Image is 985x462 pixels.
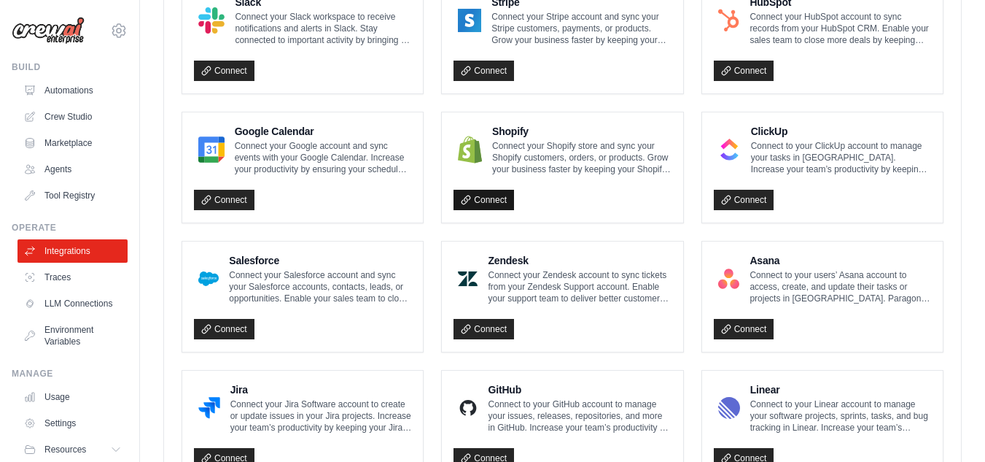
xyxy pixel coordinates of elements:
h4: Linear [750,382,931,397]
p: Connect your Jira Software account to create or update issues in your Jira projects. Increase you... [230,399,412,434]
img: Slack Logo [198,6,225,35]
h4: Asana [750,253,931,268]
a: Connect [453,319,514,339]
img: Salesforce Logo [198,264,219,293]
img: ClickUp Logo [718,135,741,164]
a: Integrations [17,239,128,263]
a: Connect [714,190,774,210]
h4: Zendesk [488,253,671,268]
a: LLM Connections [17,292,128,315]
p: Connect to your GitHub account to manage your issues, releases, repositories, and more in GitHub.... [488,399,671,434]
a: Agents [17,158,128,181]
p: Connect to your users’ Asana account to access, create, and update their tasks or projects in [GE... [750,269,931,304]
p: Connect your Zendesk account to sync tickets from your Zendesk Support account. Enable your suppo... [488,269,671,304]
h4: GitHub [488,382,671,397]
a: Connect [714,61,774,81]
a: Marketplace [17,131,128,155]
a: Usage [17,385,128,409]
p: Connect your Stripe account and sync your Stripe customers, payments, or products. Grow your busi... [491,11,671,46]
p: Connect your Salesforce account and sync your Salesforce accounts, contacts, leads, or opportunit... [229,269,411,304]
span: Resources [44,444,86,455]
a: Connect [194,319,254,339]
img: Jira Logo [198,393,220,423]
p: Connect to your Linear account to manage your software projects, sprints, tasks, and bug tracking... [750,399,931,434]
a: Connect [453,190,514,210]
h4: Shopify [492,124,671,139]
img: HubSpot Logo [718,6,740,35]
a: Connect [194,190,254,210]
p: Connect your Slack workspace to receive notifications and alerts in Slack. Stay connected to impo... [235,11,411,46]
img: Google Calendar Logo [198,135,225,164]
a: Settings [17,412,128,435]
img: GitHub Logo [458,393,478,423]
img: Asana Logo [718,264,740,293]
p: Connect your Shopify store and sync your Shopify customers, orders, or products. Grow your busine... [492,140,671,175]
img: Shopify Logo [458,135,482,164]
a: Connect [714,319,774,339]
a: Environment Variables [17,318,128,353]
div: Operate [12,222,128,234]
h4: Jira [230,382,412,397]
p: Connect your Google account and sync events with your Google Calendar. Increase your productivity... [235,140,412,175]
div: Build [12,61,128,73]
div: Manage [12,368,128,380]
h4: Google Calendar [235,124,412,139]
h4: ClickUp [751,124,931,139]
img: Zendesk Logo [458,264,478,293]
h4: Salesforce [229,253,411,268]
a: Automations [17,79,128,102]
a: Connect [194,61,254,81]
button: Resources [17,438,128,461]
p: Connect to your ClickUp account to manage your tasks in [GEOGRAPHIC_DATA]. Increase your team’s p... [751,140,931,175]
img: Linear Logo [718,393,740,423]
a: Connect [453,61,514,81]
a: Traces [17,266,128,289]
p: Connect your HubSpot account to sync records from your HubSpot CRM. Enable your sales team to clo... [750,11,931,46]
img: Stripe Logo [458,6,481,35]
a: Crew Studio [17,105,128,128]
a: Tool Registry [17,184,128,207]
img: Logo [12,17,85,45]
